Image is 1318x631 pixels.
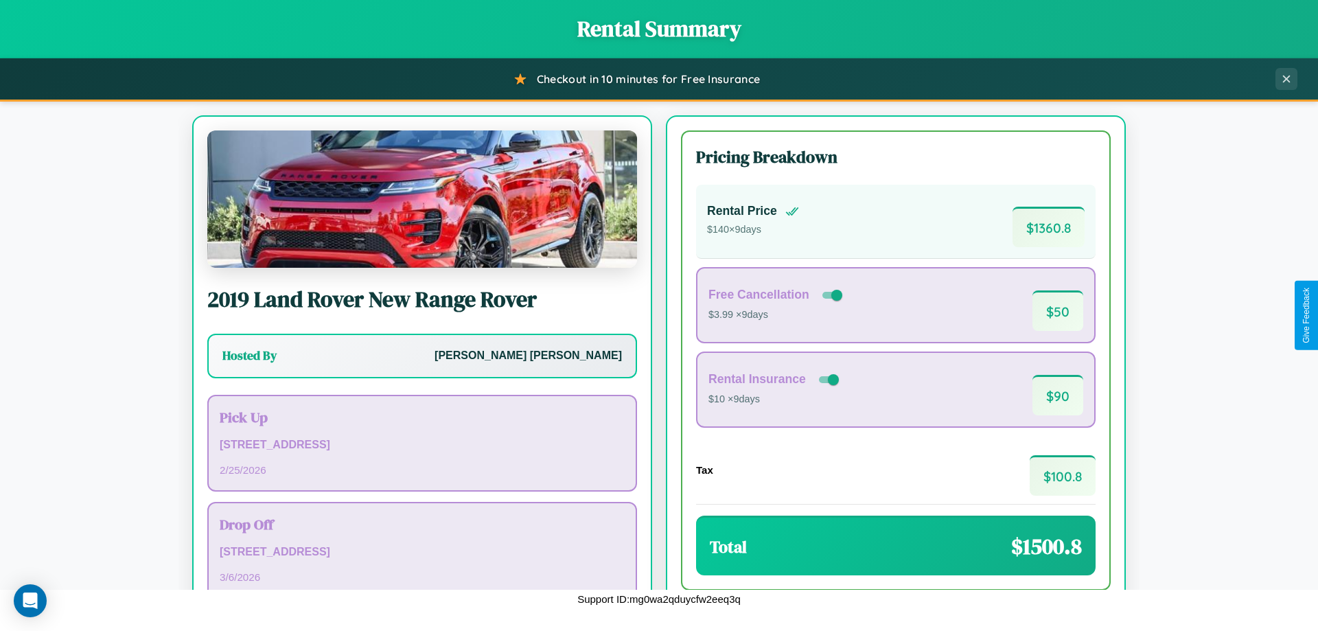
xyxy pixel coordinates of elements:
[707,221,799,239] p: $ 140 × 9 days
[220,514,625,534] h3: Drop Off
[696,464,713,476] h4: Tax
[220,407,625,427] h3: Pick Up
[1032,375,1083,415] span: $ 90
[220,568,625,586] p: 3 / 6 / 2026
[708,306,845,324] p: $3.99 × 9 days
[1013,207,1085,247] span: $ 1360.8
[435,346,622,366] p: [PERSON_NAME] [PERSON_NAME]
[220,435,625,455] p: [STREET_ADDRESS]
[14,584,47,617] div: Open Intercom Messenger
[708,288,809,302] h4: Free Cancellation
[220,461,625,479] p: 2 / 25 / 2026
[1302,288,1311,343] div: Give Feedback
[696,146,1096,168] h3: Pricing Breakdown
[222,347,277,364] h3: Hosted By
[1030,455,1096,496] span: $ 100.8
[1011,531,1082,562] span: $ 1500.8
[1032,290,1083,331] span: $ 50
[537,72,760,86] span: Checkout in 10 minutes for Free Insurance
[707,204,777,218] h4: Rental Price
[220,542,625,562] p: [STREET_ADDRESS]
[708,372,806,387] h4: Rental Insurance
[708,391,842,409] p: $10 × 9 days
[207,130,637,268] img: Land Rover New Range Rover
[710,536,747,558] h3: Total
[577,590,741,608] p: Support ID: mg0wa2qduycfw2eeq3q
[207,284,637,314] h2: 2019 Land Rover New Range Rover
[14,14,1304,44] h1: Rental Summary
